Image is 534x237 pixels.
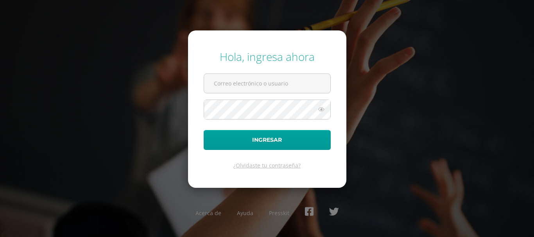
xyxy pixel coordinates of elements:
[233,162,301,169] a: ¿Olvidaste tu contraseña?
[204,130,331,150] button: Ingresar
[269,209,289,217] a: Presskit
[195,209,221,217] a: Acerca de
[204,74,330,93] input: Correo electrónico o usuario
[204,49,331,64] div: Hola, ingresa ahora
[237,209,253,217] a: Ayuda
